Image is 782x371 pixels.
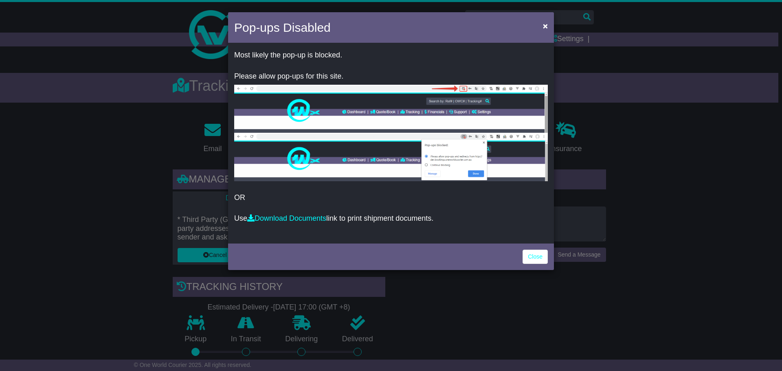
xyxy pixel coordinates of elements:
img: allow-popup-1.png [234,85,548,133]
button: Close [539,18,552,34]
p: Use link to print shipment documents. [234,214,548,223]
div: OR [228,45,554,241]
a: Download Documents [247,214,326,222]
a: Close [523,250,548,264]
img: allow-popup-2.png [234,133,548,181]
h4: Pop-ups Disabled [234,18,331,37]
p: Most likely the pop-up is blocked. [234,51,548,60]
p: Please allow pop-ups for this site. [234,72,548,81]
span: × [543,21,548,31]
